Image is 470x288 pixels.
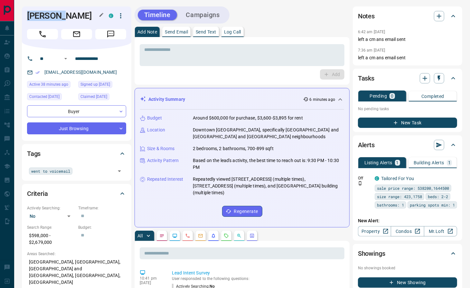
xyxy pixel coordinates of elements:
[44,70,117,75] a: [EMAIL_ADDRESS][DOMAIN_NAME]
[198,233,203,238] svg: Emails
[27,105,126,117] div: Buyer
[358,265,457,271] p: No showings booked
[27,205,75,211] p: Actively Searching:
[78,93,126,102] div: Sat Sep 06 2025
[358,48,385,53] p: 7:36 am [DATE]
[358,137,457,153] div: Alerts
[27,230,75,248] p: $598,000 - $2,679,000
[27,11,99,21] h1: [PERSON_NAME]
[421,94,444,99] p: Completed
[78,225,126,230] p: Budget:
[358,8,457,24] div: Notes
[193,127,344,140] p: Downtown [GEOGRAPHIC_DATA], specifically [GEOGRAPHIC_DATA] and [GEOGRAPHIC_DATA] and [GEOGRAPHIC_...
[410,202,455,208] span: parking spots min: 1
[224,233,229,238] svg: Requests
[147,115,162,121] p: Budget
[211,233,216,238] svg: Listing Alerts
[358,54,457,61] p: left a cm ans email sent
[377,185,449,191] span: sale price range: 538200,1644500
[29,81,68,88] span: Active 38 minutes ago
[147,157,179,164] p: Activity Pattern
[424,226,457,236] a: Mr.Loft
[27,146,126,161] div: Tags
[396,160,399,165] p: 1
[165,30,188,34] p: Send Email
[147,176,183,183] p: Repeated Interest
[80,93,107,100] span: Claimed [DATE]
[137,234,143,238] p: All
[115,167,124,176] button: Open
[428,193,448,200] span: beds: 2-2
[358,36,457,43] p: left a cm ans email sent
[147,145,175,152] p: Size & Rooms
[35,70,40,75] svg: Email Verified
[358,71,457,86] div: Tasks
[358,30,385,34] p: 6:42 am [DATE]
[364,160,392,165] p: Listing Alerts
[222,206,262,217] button: Regenerate
[358,277,457,288] button: New Showing
[80,81,110,88] span: Signed up [DATE]
[140,93,344,105] div: Activity Summary6 minutes ago
[27,257,126,288] p: [GEOGRAPHIC_DATA], [GEOGRAPHIC_DATA], [GEOGRAPHIC_DATA] and [GEOGRAPHIC_DATA], [GEOGRAPHIC_DATA],...
[172,276,342,281] p: User responsded to the following questions:
[78,205,126,211] p: Timeframe:
[370,94,387,98] p: Pending
[172,233,177,238] svg: Lead Browsing Activity
[358,118,457,128] button: New Task
[140,281,162,285] p: [DATE]
[29,93,60,100] span: Contacted [DATE]
[448,160,451,165] p: 1
[358,248,385,259] h2: Showings
[27,225,75,230] p: Search Range:
[196,30,216,34] p: Send Text
[78,81,126,90] div: Mon Sep 01 2025
[109,14,113,18] div: condos.ca
[147,127,165,133] p: Location
[193,145,274,152] p: 2 bedrooms, 2 bathrooms, 700-899 sqft
[27,81,75,90] div: Mon Oct 13 2025
[237,233,242,238] svg: Opportunities
[391,94,393,98] p: 0
[159,233,164,238] svg: Notes
[358,226,391,236] a: Property
[193,115,303,121] p: Around $600,000 for purchase, $3,600-$3,895 for rent
[137,30,157,34] p: Add Note
[95,29,126,39] span: Message
[224,30,241,34] p: Log Call
[358,217,457,224] p: New Alert:
[148,96,185,103] p: Activity Summary
[138,10,177,20] button: Timeline
[358,175,371,181] p: Off
[193,176,344,196] p: Repeatedly viewed [STREET_ADDRESS] (multiple times), [STREET_ADDRESS] (multiple times), and [GEOG...
[27,122,126,134] div: Just Browsing
[358,140,375,150] h2: Alerts
[185,233,190,238] svg: Calls
[310,97,335,102] p: 6 minutes ago
[27,188,48,199] h2: Criteria
[375,176,379,181] div: condos.ca
[391,226,424,236] a: Condos
[358,11,375,21] h2: Notes
[62,55,70,62] button: Open
[61,29,92,39] span: Email
[172,270,342,276] p: Lead Intent Survey
[27,93,75,102] div: Tue Oct 07 2025
[358,104,457,114] p: No pending tasks
[377,193,422,200] span: size range: 423,1758
[27,149,41,159] h2: Tags
[27,186,126,201] div: Criteria
[414,160,444,165] p: Building Alerts
[27,251,126,257] p: Areas Searched:
[358,181,362,186] svg: Push Notification Only
[193,157,344,171] p: Based on the lead's activity, the best time to reach out is: 9:30 PM - 10:30 PM
[358,73,374,83] h2: Tasks
[249,233,255,238] svg: Agent Actions
[377,202,404,208] span: bathrooms: 1
[381,176,414,181] a: Tailored For You
[27,211,75,221] div: No
[140,276,162,281] p: 10:41 pm
[31,168,70,174] span: went to voicemail
[27,29,58,39] span: Call
[358,246,457,261] div: Showings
